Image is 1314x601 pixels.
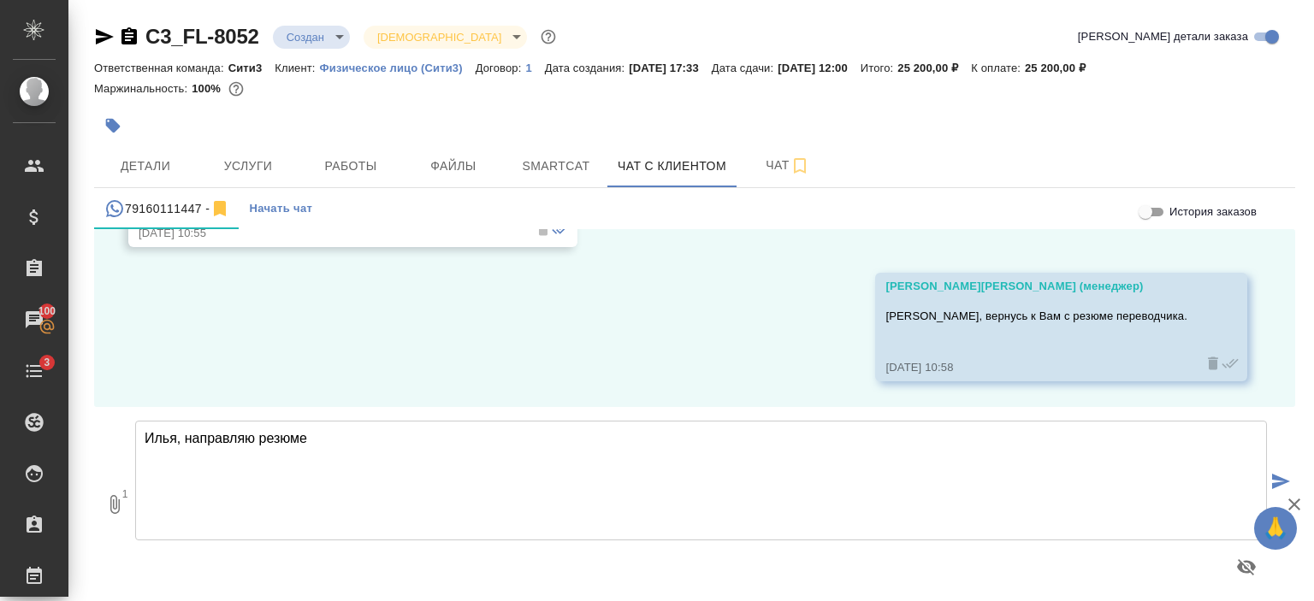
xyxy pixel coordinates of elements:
button: Предпросмотр [1226,546,1267,587]
p: Физическое лицо (Сити3) [320,62,476,74]
button: Начать чат [240,188,321,229]
button: Скопировать ссылку для ЯМессенджера [94,27,115,47]
span: Smartcat [515,156,597,177]
div: Создан [273,26,350,49]
p: К оплате: [971,62,1025,74]
p: 100% [192,82,225,95]
p: Сити3 [228,62,275,74]
span: Файлы [412,156,494,177]
span: Начать чат [249,199,312,219]
a: 3 [4,350,64,392]
span: История заказов [1169,203,1257,221]
span: 🙏 [1261,510,1290,546]
button: 🙏 [1254,507,1297,550]
button: Добавить тэг [94,107,132,144]
span: [PERSON_NAME] детали заказа [1078,28,1248,45]
p: [DATE] 17:33 [629,62,712,74]
p: 25 200,00 ₽ [1025,62,1098,74]
span: 1 [116,486,133,503]
button: Доп статусы указывают на важность/срочность заказа [537,26,559,48]
a: 100 [4,298,64,341]
p: [PERSON_NAME], вернусь к Вам с резюме переводчика. [885,308,1187,325]
div: simple tabs example [94,188,1295,229]
p: Дата сдачи: [712,62,778,74]
p: Итого: [861,62,897,74]
span: 100 [28,303,67,320]
div: [DATE] 10:55 [139,225,518,242]
div: [DATE] 10:58 [885,359,1187,376]
svg: Подписаться [790,156,810,176]
button: Скопировать ссылку [119,27,139,47]
button: Создан [281,30,329,44]
div: [PERSON_NAME][PERSON_NAME] (менеджер) [885,278,1187,295]
div: Создан [364,26,527,49]
p: Ответственная команда: [94,62,228,74]
a: 1 [525,60,544,74]
svg: Отписаться [210,198,230,219]
p: 1 [525,62,544,74]
a: C3_FL-8052 [145,25,259,48]
button: [DEMOGRAPHIC_DATA] [372,30,506,44]
p: [DATE] 12:00 [778,62,861,74]
span: Чат с клиентом [618,156,726,177]
span: 3 [33,354,60,371]
p: Клиент: [275,62,319,74]
p: 25 200,00 ₽ [897,62,971,74]
span: Работы [310,156,392,177]
button: 1 [94,407,135,601]
a: Физическое лицо (Сити3) [320,60,476,74]
p: Договор: [476,62,526,74]
div: 79160111447 (Илья) - (undefined) [104,198,230,220]
p: Маржинальность: [94,82,192,95]
span: Услуги [207,156,289,177]
button: 0.00 RUB; [225,78,247,100]
p: Дата создания: [545,62,629,74]
span: Детали [104,156,186,177]
span: Чат [747,155,829,176]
